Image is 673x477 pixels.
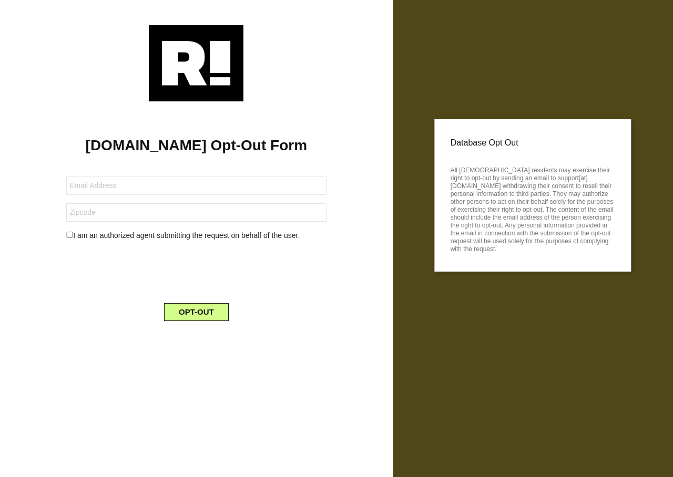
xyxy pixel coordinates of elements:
[164,303,229,321] button: OPT-OUT
[66,177,326,195] input: Email Address
[58,230,334,241] div: I am an authorized agent submitting the request on behalf of the user.
[451,135,615,151] p: Database Opt Out
[149,25,243,101] img: Retention.com
[451,163,615,253] p: All [DEMOGRAPHIC_DATA] residents may exercise their right to opt-out by sending an email to suppo...
[16,137,377,154] h1: [DOMAIN_NAME] Opt-Out Form
[66,203,326,222] input: Zipcode
[116,250,276,291] iframe: reCAPTCHA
